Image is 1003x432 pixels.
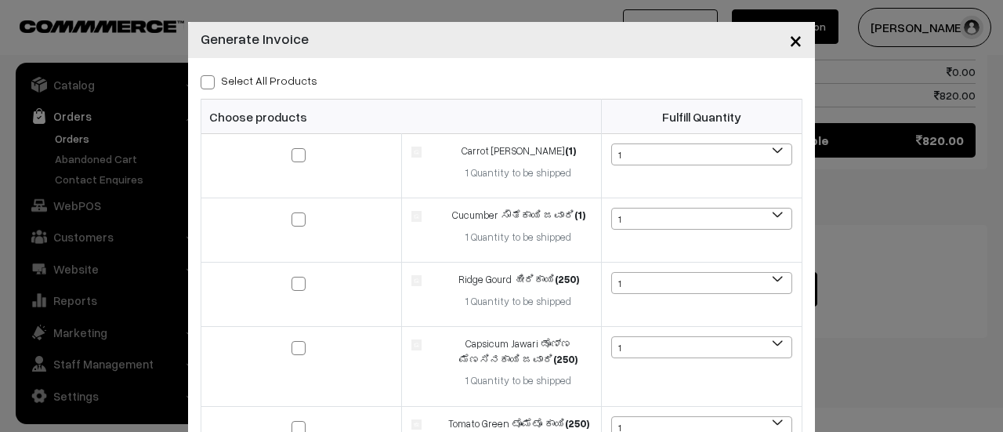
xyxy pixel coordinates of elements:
[611,336,792,358] span: 1
[445,230,592,245] div: 1 Quantity to be shipped
[411,419,422,430] img: product.jpg
[574,209,585,221] strong: (1)
[565,417,589,430] strong: (250)
[555,273,579,285] strong: (250)
[445,208,592,223] div: Cucumber ಸೌತೆಕಾಯಿ ಜವಾರಿ
[612,273,791,295] span: 1
[611,208,792,230] span: 1
[445,165,592,181] div: 1 Quantity to be shipped
[602,100,802,134] th: Fulfill Quantity
[612,144,791,166] span: 1
[445,272,592,288] div: Ridge Gourd ಹೀರಿಕಾಯಿ
[611,272,792,294] span: 1
[201,100,602,134] th: Choose products
[777,16,815,64] button: Close
[445,143,592,159] div: Carrot [PERSON_NAME]
[201,72,317,89] label: Select all Products
[411,275,422,285] img: product.jpg
[411,339,422,350] img: product.jpg
[565,144,576,157] strong: (1)
[611,143,792,165] span: 1
[445,294,592,310] div: 1 Quantity to be shipped
[612,337,791,359] span: 1
[411,147,422,157] img: product.jpg
[201,28,309,49] h4: Generate Invoice
[445,416,592,432] div: Tomato Green ಟೊಮೆಟೊ ಕಾಯಿ
[789,25,802,54] span: ×
[411,211,422,221] img: product.jpg
[612,209,791,231] span: 1
[445,336,592,367] div: Capsicum Jawari ಡೊಣ್ಣ ಮೆಣಸಿನಕಾಯಿ ಜವಾರಿ
[553,353,578,365] strong: (250)
[445,373,592,389] div: 1 Quantity to be shipped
